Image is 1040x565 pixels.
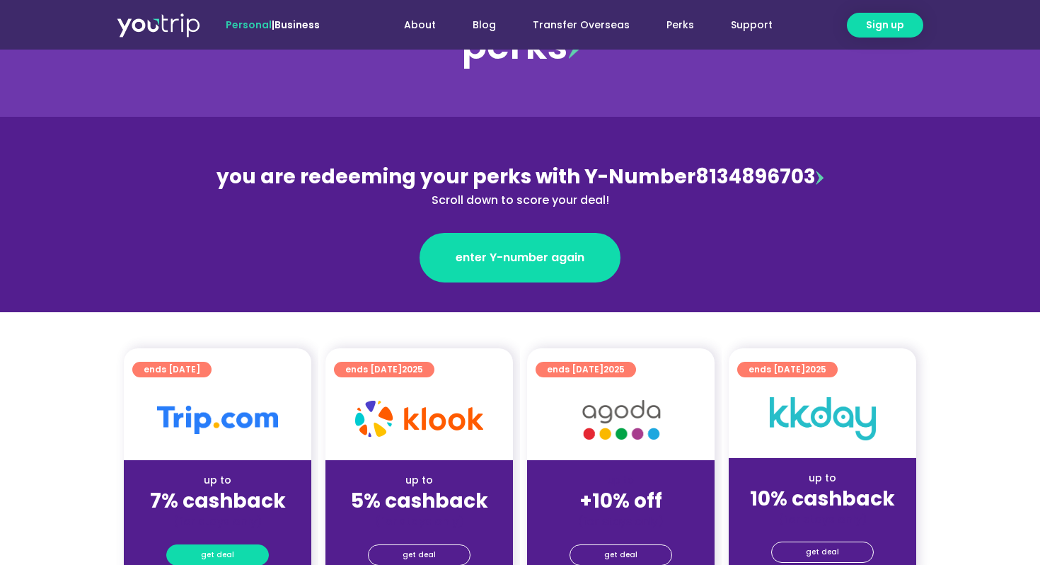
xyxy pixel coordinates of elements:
[334,362,434,377] a: ends [DATE]2025
[740,471,905,486] div: up to
[847,13,923,38] a: Sign up
[547,362,625,377] span: ends [DATE]
[135,473,300,488] div: up to
[579,487,662,515] strong: +10% off
[135,514,300,529] div: (for stays only)
[805,363,826,375] span: 2025
[358,12,791,38] nav: Menu
[150,487,286,515] strong: 7% cashback
[213,192,827,209] div: Scroll down to score your deal!
[750,485,895,513] strong: 10% cashback
[226,18,272,32] span: Personal
[771,542,874,563] a: get deal
[132,362,212,377] a: ends [DATE]
[216,163,695,190] span: you are redeeming your perks with Y-Number
[608,473,634,487] span: up to
[386,12,454,38] a: About
[420,233,620,282] a: enter Y-number again
[456,249,584,266] span: enter Y-number again
[806,542,839,562] span: get deal
[866,18,904,33] span: Sign up
[740,512,905,527] div: (for stays only)
[454,12,514,38] a: Blog
[514,12,648,38] a: Transfer Overseas
[144,362,200,377] span: ends [DATE]
[201,545,234,565] span: get deal
[213,162,827,209] div: 8134896703
[536,362,636,377] a: ends [DATE]2025
[226,18,320,32] span: |
[712,12,791,38] a: Support
[275,18,320,32] a: Business
[749,362,826,377] span: ends [DATE]
[603,363,625,375] span: 2025
[337,514,502,529] div: (for stays only)
[351,487,488,515] strong: 5% cashback
[538,514,703,529] div: (for stays only)
[402,363,423,375] span: 2025
[345,362,423,377] span: ends [DATE]
[337,473,502,488] div: up to
[604,545,637,565] span: get deal
[737,362,838,377] a: ends [DATE]2025
[403,545,436,565] span: get deal
[648,12,712,38] a: Perks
